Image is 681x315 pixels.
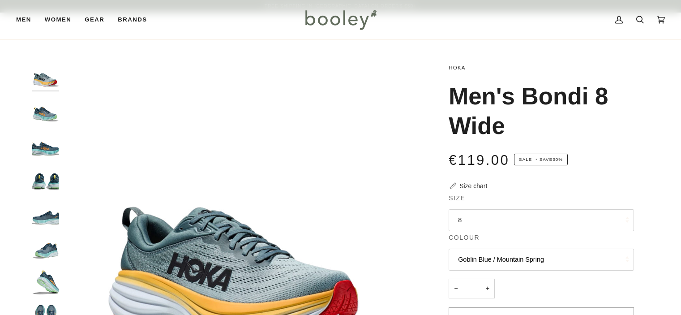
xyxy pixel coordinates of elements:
[32,200,59,227] img: Hoka Men's Bondi 8 Wide Real Teal / Shadow - Booley Galway
[449,65,466,70] a: Hoka
[16,15,31,24] span: Men
[32,166,59,193] img: Hoka Men's Bondi 8 Wide Real Teal / Shadow - Booley Galway
[32,131,59,158] img: Hoka Men's Bondi 8 Wide Real Teal / Shadow - Booley Galway
[449,152,510,168] span: €119.00
[118,15,147,24] span: Brands
[514,154,568,165] span: Save
[32,269,59,296] img: Hoka Men's Bondi 8 Wide Real Teal / Shadow - Booley Galway
[32,63,59,90] img: Hoka Men's Bondi 8 Wide Goblin Blue / Mountain Spring - Booley Galway
[553,157,563,162] span: 30%
[459,181,487,191] div: Size chart
[449,209,634,231] button: 8
[301,7,380,33] img: Booley
[449,279,495,299] input: Quantity
[519,157,532,162] span: Sale
[85,15,104,24] span: Gear
[32,234,59,261] img: Hoka Men's Bondi 8 Wide Real Teal / Shadow - Booley Galway
[449,233,480,242] span: Colour
[534,157,540,162] em: •
[449,82,627,141] h1: Men's Bondi 8 Wide
[45,15,71,24] span: Women
[449,249,634,271] button: Goblin Blue / Mountain Spring
[480,279,495,299] button: +
[32,97,59,124] img: Hoka Men's Bondi 8 Wide Real Teal / Shadow - Booley Galway
[449,194,465,203] span: Size
[449,279,463,299] button: −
